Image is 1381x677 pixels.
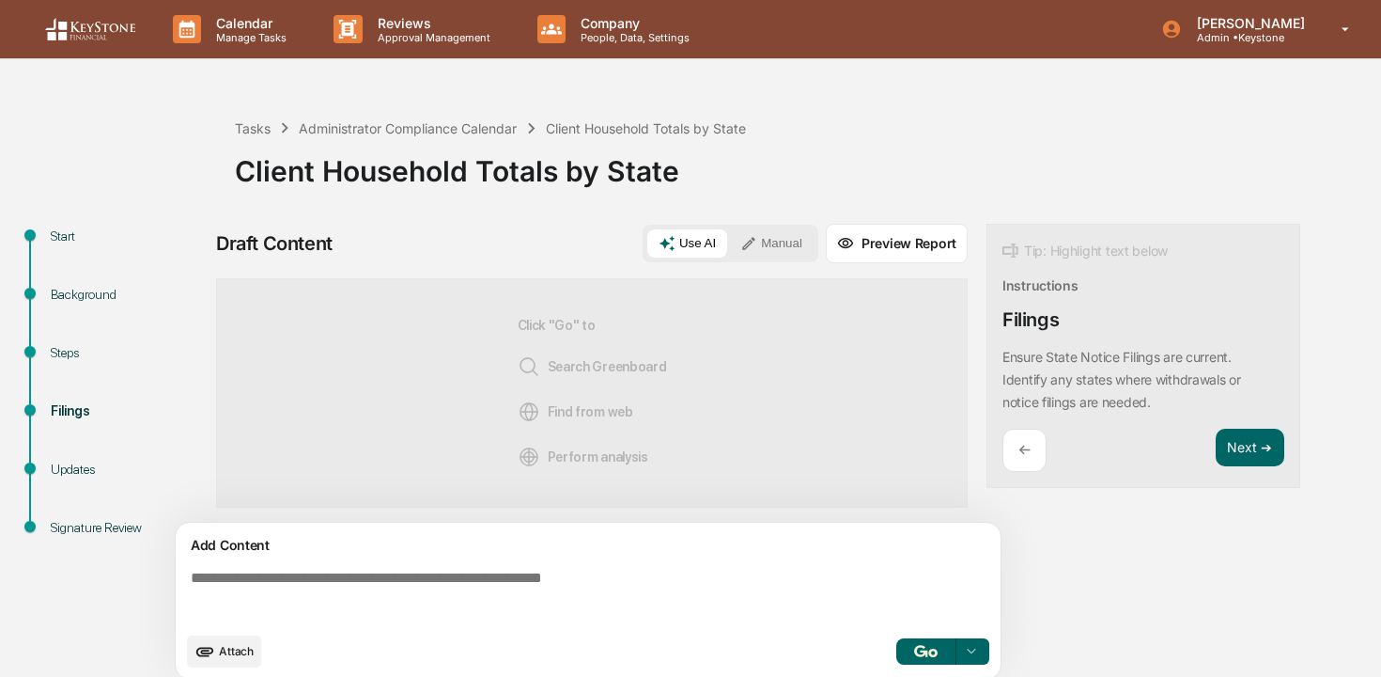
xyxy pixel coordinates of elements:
div: Signature Review [51,518,205,538]
div: Start [51,227,205,246]
div: Draft Content [216,232,333,255]
p: People, Data, Settings [566,31,699,44]
span: Perform analysis [518,446,648,468]
p: Ensure State Notice Filings are current. Identify any states where withdrawals or notice filings ... [1002,349,1241,410]
div: Filings [1002,308,1059,331]
div: Tip: Highlight text below [1002,240,1168,262]
button: upload document [187,636,261,668]
button: Use AI [647,229,727,258]
img: Go [914,645,937,657]
span: Find from web [518,401,633,423]
p: Reviews [363,15,500,31]
p: Company [566,15,699,31]
button: Go [896,638,956,665]
p: Admin • Keystone [1182,31,1314,44]
div: Background [51,285,205,305]
span: Attach [219,644,254,658]
div: Client Household Totals by State [546,120,746,136]
p: ← [1018,441,1031,459]
p: [PERSON_NAME] [1182,15,1314,31]
img: Search [518,355,540,378]
button: Preview Report [826,224,968,263]
img: Analysis [518,446,540,468]
img: logo [45,18,135,41]
p: Calendar [201,15,296,31]
div: Steps [51,343,205,363]
button: Next ➔ [1216,429,1284,467]
img: Web [518,401,540,423]
p: Approval Management [363,31,500,44]
div: Instructions [1002,277,1078,293]
div: Administrator Compliance Calendar [299,120,517,136]
div: Client Household Totals by State [235,139,1372,188]
div: Filings [51,401,205,421]
span: Search Greenboard [518,355,667,378]
div: Add Content [187,534,989,557]
iframe: Open customer support [1321,615,1372,666]
p: Manage Tasks [201,31,296,44]
div: Updates [51,460,205,480]
div: Tasks [235,120,271,136]
div: Click "Go" to [518,309,667,477]
button: Manual [729,229,814,258]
